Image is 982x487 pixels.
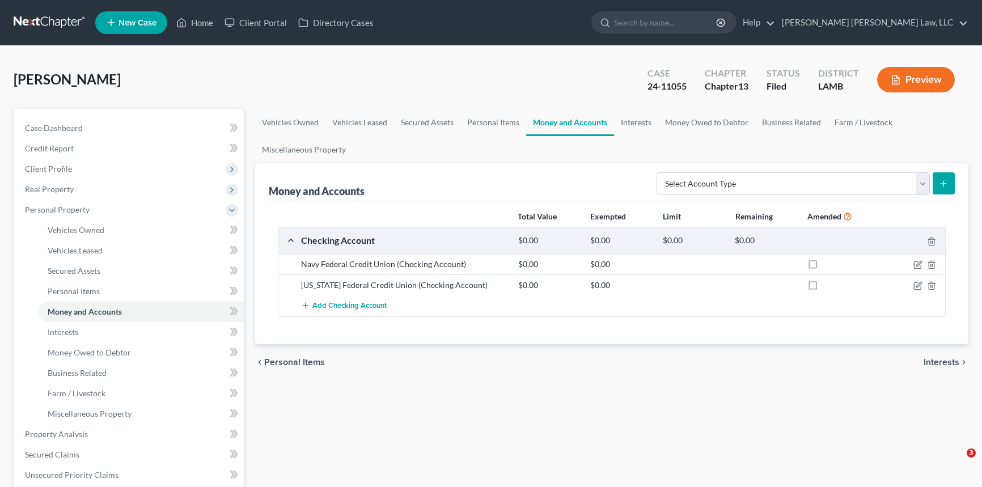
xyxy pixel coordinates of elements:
span: Secured Assets [48,266,100,276]
span: 3 [967,448,976,458]
span: Interests [48,327,78,337]
div: Chapter [705,80,748,93]
a: [PERSON_NAME] [PERSON_NAME] Law, LLC [776,12,968,33]
a: Miscellaneous Property [39,404,244,424]
div: Status [767,67,800,80]
a: Secured Claims [16,444,244,465]
a: Property Analysis [16,424,244,444]
div: $0.00 [729,235,802,246]
div: $0.00 [657,235,730,246]
button: chevron_left Personal Items [255,358,325,367]
span: Money Owed to Debtor [48,348,131,357]
div: Filed [767,80,800,93]
a: Vehicles Owned [255,109,325,136]
div: Checking Account [295,234,513,246]
i: chevron_right [959,358,968,367]
button: Add Checking Account [301,295,387,316]
span: Client Profile [25,164,72,173]
span: New Case [118,19,156,27]
a: Credit Report [16,138,244,159]
strong: Limit [663,211,681,221]
a: Case Dashboard [16,118,244,138]
div: Chapter [705,67,748,80]
span: Property Analysis [25,429,88,439]
span: [PERSON_NAME] [14,71,121,87]
div: $0.00 [513,280,585,291]
span: Personal Items [48,286,100,296]
button: Preview [877,67,955,92]
div: District [818,67,859,80]
div: Money and Accounts [269,184,365,198]
div: [US_STATE] Federal Credit Union (Checking Account) [295,280,513,291]
iframe: Intercom live chat [943,448,971,476]
div: Case [647,67,687,80]
a: Miscellaneous Property [255,136,353,163]
a: Money Owed to Debtor [39,342,244,363]
span: Vehicles Leased [48,245,103,255]
span: Business Related [48,368,107,378]
a: Client Portal [219,12,293,33]
strong: Remaining [735,211,773,221]
a: Vehicles Leased [325,109,394,136]
a: Business Related [39,363,244,383]
span: Miscellaneous Property [48,409,132,418]
span: Farm / Livestock [48,388,105,398]
a: Money Owed to Debtor [658,109,755,136]
span: Case Dashboard [25,123,83,133]
a: Interests [39,322,244,342]
span: Vehicles Owned [48,225,104,235]
div: LAMB [818,80,859,93]
a: Farm / Livestock [828,109,899,136]
strong: Exempted [590,211,626,221]
a: Secured Assets [394,109,460,136]
span: 13 [738,81,748,91]
a: Money and Accounts [39,302,244,322]
div: Navy Federal Credit Union (Checking Account) [295,259,513,270]
span: Personal Property [25,205,90,214]
a: Interests [614,109,658,136]
a: Personal Items [460,109,526,136]
i: chevron_left [255,358,264,367]
a: Farm / Livestock [39,383,244,404]
span: Add Checking Account [312,302,387,311]
span: Credit Report [25,143,74,153]
a: Help [737,12,775,33]
div: $0.00 [585,280,657,291]
span: Money and Accounts [48,307,122,316]
strong: Amended [807,211,841,221]
a: Unsecured Priority Claims [16,465,244,485]
a: Vehicles Leased [39,240,244,261]
span: Secured Claims [25,450,79,459]
div: $0.00 [513,235,585,246]
div: $0.00 [585,259,657,270]
div: $0.00 [513,259,585,270]
button: Interests chevron_right [924,358,968,367]
a: Business Related [755,109,828,136]
a: Secured Assets [39,261,244,281]
input: Search by name... [614,12,718,33]
a: Home [171,12,219,33]
a: Directory Cases [293,12,379,33]
a: Personal Items [39,281,244,302]
span: Interests [924,358,959,367]
span: Unsecured Priority Claims [25,470,118,480]
a: Money and Accounts [526,109,614,136]
a: Vehicles Owned [39,220,244,240]
strong: Total Value [518,211,557,221]
span: Real Property [25,184,74,194]
div: 24-11055 [647,80,687,93]
span: Personal Items [264,358,325,367]
div: $0.00 [585,235,657,246]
